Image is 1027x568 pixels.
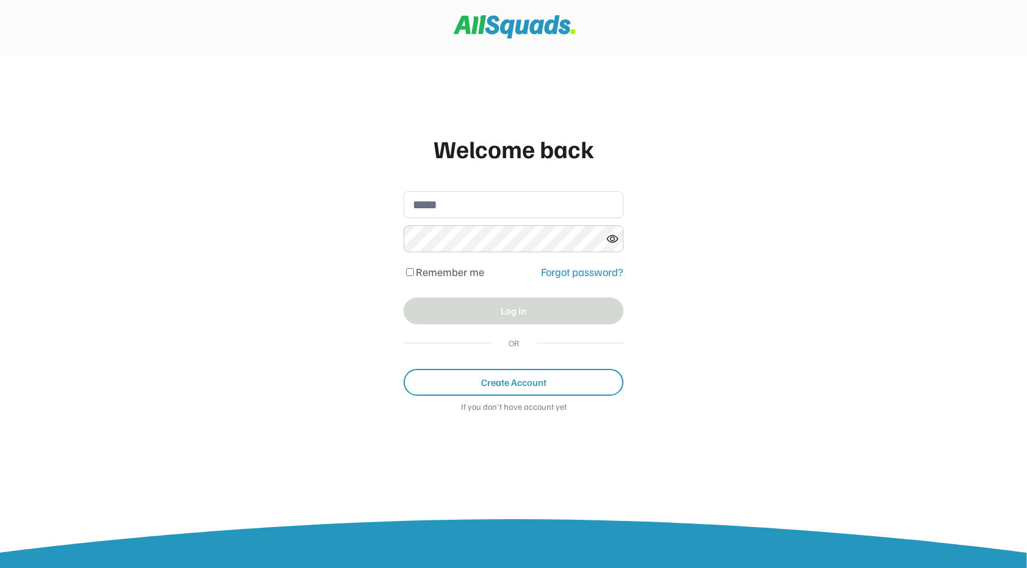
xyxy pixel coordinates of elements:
img: Squad%20Logo.svg [454,15,576,38]
div: If you don't have account yet [404,402,623,414]
button: Create Account [404,369,623,396]
div: Forgot password? [541,264,623,280]
label: Remember me [416,265,484,279]
button: Log in [404,297,623,324]
div: OR [503,337,524,349]
div: Welcome back [404,130,623,167]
